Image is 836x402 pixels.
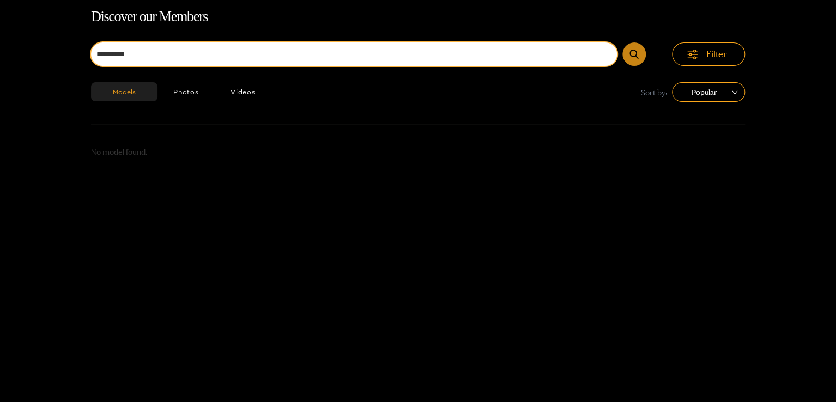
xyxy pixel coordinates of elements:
span: Sort by: [641,86,668,99]
button: Photos [157,82,215,101]
button: Models [91,82,157,101]
button: Submit Search [622,42,646,66]
button: Filter [672,42,745,66]
div: sort [672,82,745,102]
span: Filter [706,48,727,60]
span: Popular [680,84,737,100]
button: Videos [215,82,271,101]
p: No model found. [91,146,745,159]
h1: Discover our Members [91,5,745,28]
